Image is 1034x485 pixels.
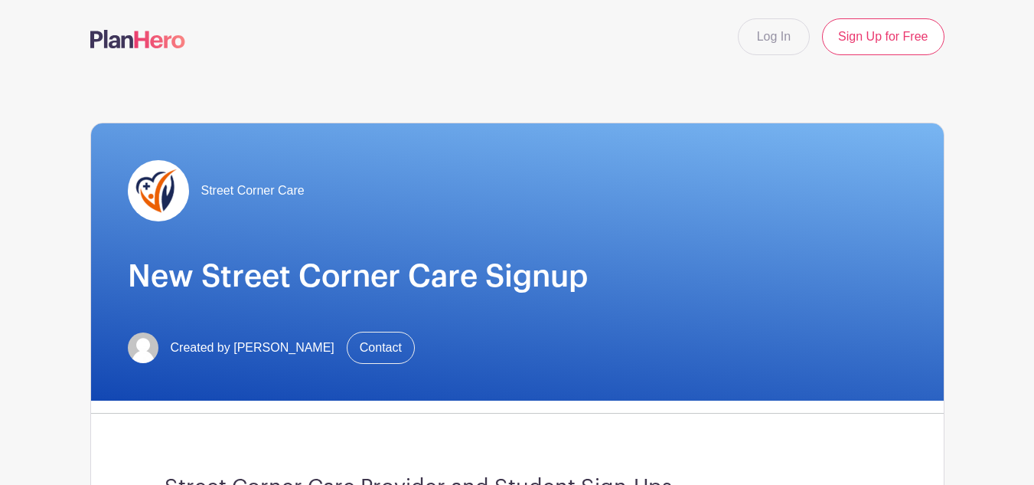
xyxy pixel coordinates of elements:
span: Street Corner Care [201,182,305,200]
span: Created by [PERSON_NAME] [171,339,334,357]
a: Log In [738,18,810,55]
h1: New Street Corner Care Signup [128,258,907,295]
a: Sign Up for Free [822,18,944,55]
a: Contact [347,332,415,364]
img: SCC%20PlanHero.png [128,160,189,221]
img: default-ce2991bfa6775e67f084385cd625a349d9dcbb7a52a09fb2fda1e96e2d18dcdb.png [128,333,158,363]
img: logo-507f7623f17ff9eddc593b1ce0a138ce2505c220e1c5a4e2b4648c50719b7d32.svg [90,30,185,48]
